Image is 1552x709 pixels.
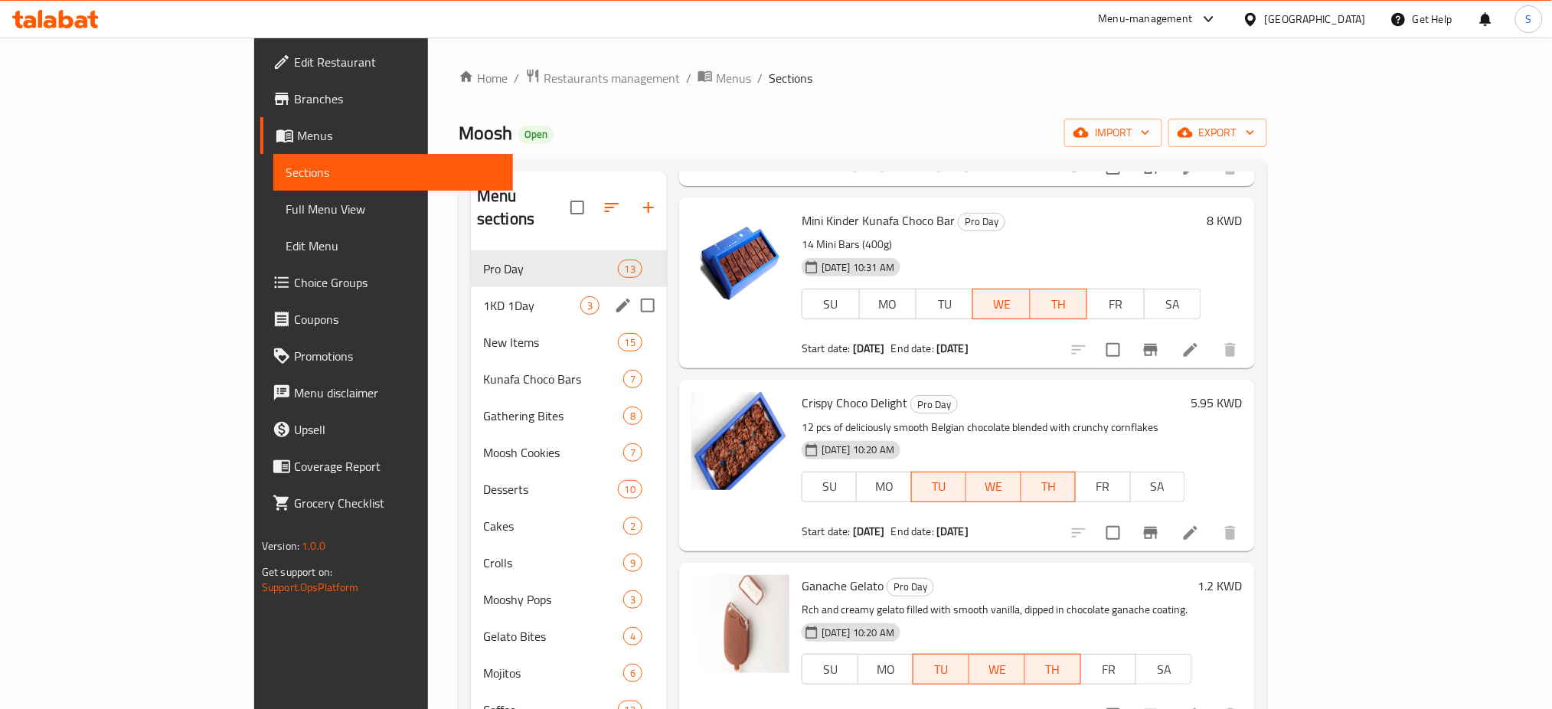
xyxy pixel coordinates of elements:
[623,627,642,645] div: items
[802,391,907,414] span: Crispy Choco Delight
[920,658,963,681] span: TU
[802,654,858,684] button: SU
[260,485,514,521] a: Grocery Checklist
[619,262,642,276] span: 13
[856,472,911,502] button: MO
[1080,654,1137,684] button: FR
[459,68,1267,88] nav: breadcrumb
[864,658,908,681] span: MO
[471,655,667,691] div: Mojitos6
[1031,658,1075,681] span: TH
[1077,123,1150,142] span: import
[483,627,623,645] span: Gelato Bites
[1021,472,1077,502] button: TH
[691,575,789,673] img: Ganache Gelato
[260,411,514,448] a: Upsell
[593,189,630,226] span: Sort sections
[471,324,667,361] div: New Items15
[911,396,957,413] span: Pro Day
[612,294,635,317] button: edit
[972,475,1015,498] span: WE
[853,521,885,541] b: [DATE]
[262,562,332,582] span: Get support on:
[1265,11,1366,28] div: [GEOGRAPHIC_DATA]
[619,335,642,350] span: 15
[1099,10,1193,28] div: Menu-management
[260,301,514,338] a: Coupons
[691,210,789,308] img: Mini Kinder Kunafa Choco Bar
[294,420,502,439] span: Upsell
[471,287,667,324] div: 1KD 1Day3edit
[262,536,299,556] span: Version:
[483,664,623,682] span: Mojitos
[815,260,900,275] span: [DATE] 10:31 AM
[757,69,763,87] li: /
[1181,341,1200,359] a: Edit menu item
[802,338,851,358] span: Start date:
[483,333,618,351] span: New Items
[1198,575,1243,596] h6: 1.2 KWD
[1037,293,1082,315] span: TH
[936,338,969,358] b: [DATE]
[286,200,502,218] span: Full Menu View
[1142,658,1186,681] span: SA
[911,472,966,502] button: TU
[1075,472,1130,502] button: FR
[483,407,623,425] div: Gathering Bites
[471,508,667,544] div: Cakes2
[1086,289,1144,319] button: FR
[1207,210,1243,231] h6: 8 KWD
[624,556,642,570] span: 9
[916,289,973,319] button: TU
[853,338,885,358] b: [DATE]
[972,289,1030,319] button: WE
[260,264,514,301] a: Choice Groups
[483,590,623,609] span: Mooshy Pops
[286,163,502,181] span: Sections
[273,154,514,191] a: Sections
[1181,123,1255,142] span: export
[936,521,969,541] b: [DATE]
[887,578,933,596] span: Pro Day
[891,338,934,358] span: End date:
[959,213,1005,230] span: Pro Day
[1031,289,1088,319] button: TH
[260,117,514,154] a: Menus
[1135,654,1192,684] button: SA
[913,654,969,684] button: TU
[686,69,691,87] li: /
[581,299,599,313] span: 3
[471,250,667,287] div: Pro Day13
[858,654,914,684] button: MO
[958,213,1005,231] div: Pro Day
[471,581,667,618] div: Mooshy Pops3
[623,407,642,425] div: items
[260,80,514,117] a: Branches
[273,227,514,264] a: Edit Menu
[262,577,359,597] a: Support.OpsPlatform
[544,69,680,87] span: Restaurants management
[623,664,642,682] div: items
[1132,515,1169,551] button: Branch-specific-item
[260,374,514,411] a: Menu disclaimer
[294,53,502,71] span: Edit Restaurant
[624,372,642,387] span: 7
[630,189,667,226] button: Add section
[1132,332,1169,368] button: Branch-specific-item
[918,475,960,498] span: TU
[483,443,623,462] span: Moosh Cookies
[618,333,642,351] div: items
[1212,332,1249,368] button: delete
[1130,472,1185,502] button: SA
[518,128,554,141] span: Open
[1526,11,1532,28] span: S
[1212,515,1249,551] button: delete
[1137,475,1179,498] span: SA
[815,626,900,640] span: [DATE] 10:20 AM
[802,235,1201,254] p: 14 Mini Bars (400g)
[809,475,851,498] span: SU
[1144,289,1201,319] button: SA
